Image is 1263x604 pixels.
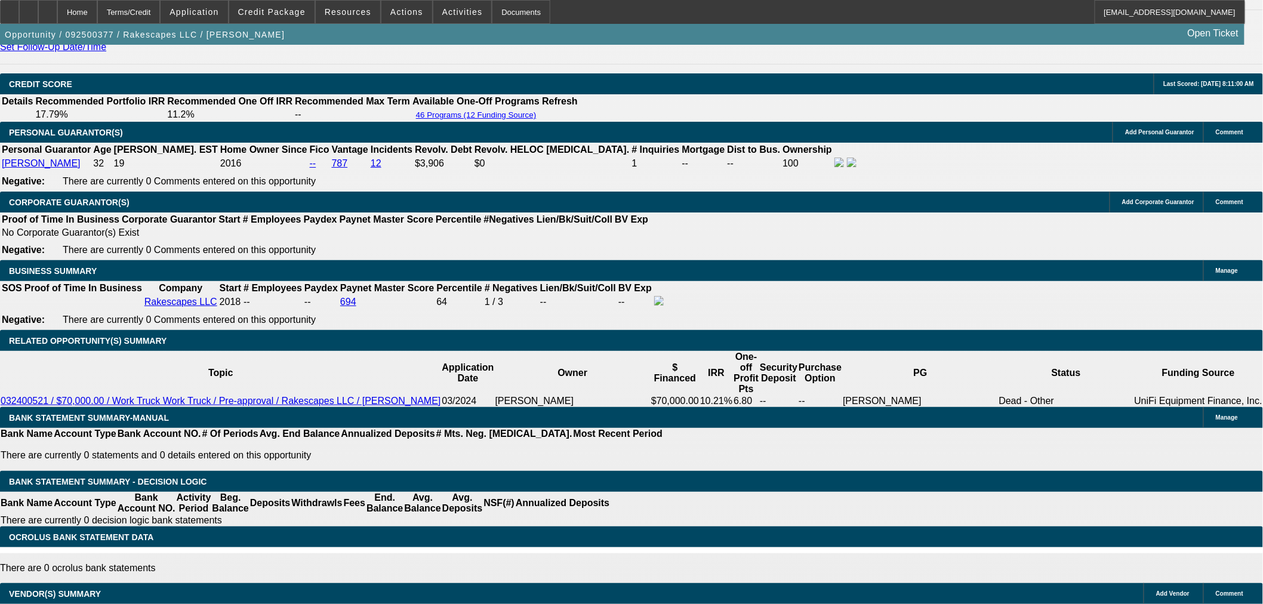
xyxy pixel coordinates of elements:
[728,144,781,155] b: Dist to Bus.
[1163,81,1254,87] span: Last Scored: [DATE] 8:11:00 AM
[229,1,315,23] button: Credit Package
[495,351,651,395] th: Owner
[1,95,33,107] th: Details
[783,144,832,155] b: Ownership
[436,283,482,293] b: Percentile
[310,158,316,168] a: --
[122,214,216,224] b: Corporate Guarantor
[1216,129,1243,135] span: Comment
[9,532,153,542] span: OCROLUS BANK STATEMENT DATA
[35,95,165,107] th: Recommended Portfolio IRR
[475,144,630,155] b: Revolv. HELOC [MEDICAL_DATA].
[999,351,1134,395] th: Status
[700,395,733,407] td: 10.21%
[332,158,348,168] a: 787
[366,492,403,514] th: End. Balance
[114,144,218,155] b: [PERSON_NAME]. EST
[9,477,207,486] span: Bank Statement Summary - Decision Logic
[332,144,368,155] b: Vantage
[847,158,857,167] img: linkedin-icon.png
[53,428,117,440] th: Account Type
[541,95,578,107] th: Refresh
[700,351,733,395] th: IRR
[310,144,329,155] b: Fico
[1,450,663,461] p: There are currently 0 statements and 0 details entered on this opportunity
[631,157,680,170] td: 1
[733,351,759,395] th: One-off Profit Pts
[798,351,842,395] th: Purchase Option
[414,157,473,170] td: $3,906
[495,395,651,407] td: [PERSON_NAME]
[1,282,23,294] th: SOS
[682,144,725,155] b: Mortgage
[483,492,515,514] th: NSF(#)
[167,109,293,121] td: 11.2%
[291,492,343,514] th: Withdrawls
[1156,590,1190,597] span: Add Vendor
[325,7,371,17] span: Resources
[484,214,535,224] b: #Negatives
[211,492,249,514] th: Beg. Balance
[259,428,341,440] th: Avg. End Balance
[244,297,250,307] span: --
[540,283,616,293] b: Lien/Bk/Suit/Coll
[144,297,217,307] a: Rakescapes LLC
[9,266,97,276] span: BUSINESS SUMMARY
[304,283,338,293] b: Paydex
[219,295,242,309] td: 2018
[244,283,302,293] b: # Employees
[340,283,434,293] b: Paynet Master Score
[759,395,798,407] td: --
[294,109,411,121] td: --
[340,297,356,307] a: 694
[834,158,844,167] img: facebook-icon.png
[2,245,45,255] b: Negative:
[113,157,218,170] td: 19
[682,157,726,170] td: --
[249,492,291,514] th: Deposits
[2,144,91,155] b: Personal Guarantor
[631,144,679,155] b: # Inquiries
[1,214,120,226] th: Proof of Time In Business
[782,157,833,170] td: 100
[220,158,242,168] span: 2016
[842,351,998,395] th: PG
[176,492,212,514] th: Activity Period
[442,351,495,395] th: Application Date
[63,176,316,186] span: There are currently 0 Comments entered on this opportunity
[474,157,630,170] td: $0
[618,283,652,293] b: BV Exp
[842,395,998,407] td: [PERSON_NAME]
[35,109,165,121] td: 17.79%
[1216,414,1238,421] span: Manage
[93,144,111,155] b: Age
[433,1,492,23] button: Activities
[615,214,648,224] b: BV Exp
[573,428,663,440] th: Most Recent Period
[220,283,241,293] b: Start
[436,214,481,224] b: Percentile
[403,492,441,514] th: Avg. Balance
[1,396,441,406] a: 032400521 / $70,000.00 / Work Truck Work Truck / Pre-approval / Rakescapes LLC / [PERSON_NAME]
[9,128,123,137] span: PERSONAL GUARANTOR(S)
[5,30,285,39] span: Opportunity / 092500377 / Rakescapes LLC / [PERSON_NAME]
[340,214,433,224] b: Paynet Master Score
[1183,23,1243,44] a: Open Ticket
[999,395,1134,407] td: Dead - Other
[53,492,117,514] th: Account Type
[412,110,540,120] button: 46 Programs (12 Funding Source)
[1,227,654,239] td: No Corporate Guarantor(s) Exist
[2,315,45,325] b: Negative:
[436,297,482,307] div: 64
[540,295,617,309] td: --
[9,413,169,423] span: BANK STATEMENT SUMMARY-MANUAL
[727,157,781,170] td: --
[117,492,176,514] th: Bank Account NO.
[343,492,366,514] th: Fees
[316,1,380,23] button: Resources
[485,297,538,307] div: 1 / 3
[654,296,664,306] img: facebook-icon.png
[618,295,652,309] td: --
[167,95,293,107] th: Recommended One Off IRR
[1216,199,1243,205] span: Comment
